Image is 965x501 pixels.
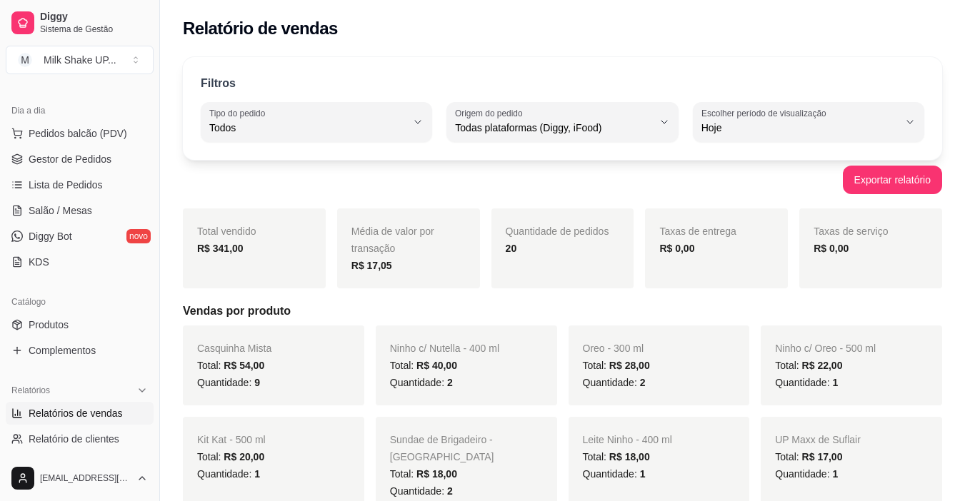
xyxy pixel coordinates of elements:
a: Relatório de clientes [6,427,154,450]
span: R$ 17,00 [802,451,843,462]
span: R$ 18,00 [416,468,457,480]
a: KDS [6,250,154,273]
span: R$ 22,00 [802,360,843,371]
a: Diggy Botnovo [6,225,154,248]
div: Catálogo [6,290,154,313]
span: Taxas de serviço [814,226,888,237]
button: Tipo do pedidoTodos [201,102,432,142]
span: R$ 20,00 [224,451,264,462]
div: Dia a dia [6,99,154,122]
span: Total vendido [197,226,256,237]
strong: 20 [506,243,517,254]
span: Quantidade: [775,468,838,480]
span: Relatórios de vendas [29,406,123,420]
span: Ninho c/ Nutella - 400 ml [390,343,499,354]
span: Total: [775,451,842,462]
span: [EMAIL_ADDRESS][DOMAIN_NAME] [40,472,131,484]
strong: R$ 17,05 [351,260,392,271]
span: Diggy Bot [29,229,72,243]
span: 1 [832,468,838,480]
span: Diggy [40,11,148,24]
span: 2 [640,377,646,388]
button: Pedidos balcão (PDV) [6,122,154,145]
span: KDS [29,255,49,269]
span: Total: [390,468,457,480]
span: Sistema de Gestão [40,24,148,35]
span: 9 [254,377,260,388]
span: Relatório de clientes [29,432,119,446]
span: Leite Ninho - 400 ml [583,434,672,445]
span: Salão / Mesas [29,203,92,218]
a: Gestor de Pedidos [6,148,154,171]
a: Complementos [6,339,154,362]
span: Relatórios [11,385,50,396]
span: Quantidade de pedidos [506,226,609,237]
span: Quantidade: [390,485,453,497]
span: Total: [197,360,264,371]
span: R$ 28,00 [609,360,650,371]
a: Relatórios de vendas [6,402,154,425]
span: Todas plataformas (Diggy, iFood) [455,121,652,135]
label: Tipo do pedido [209,107,270,119]
button: Select a team [6,46,154,74]
span: Gestor de Pedidos [29,152,111,166]
span: Oreo - 300 ml [583,343,644,354]
span: Produtos [29,318,69,332]
span: Ninho c/ Oreo - 500 ml [775,343,876,354]
strong: R$ 0,00 [659,243,694,254]
span: Complementos [29,343,96,358]
a: Produtos [6,313,154,336]
span: Casquinha Mista [197,343,271,354]
label: Origem do pedido [455,107,527,119]
h5: Vendas por produto [183,303,942,320]
button: Escolher período de visualizaçãoHoje [693,102,924,142]
span: Total: [583,360,650,371]
a: Lista de Pedidos [6,173,154,196]
button: Origem do pedidoTodas plataformas (Diggy, iFood) [446,102,678,142]
span: Média de valor por transação [351,226,434,254]
h2: Relatório de vendas [183,17,338,40]
span: 1 [640,468,646,480]
span: UP Maxx de Suflair [775,434,861,445]
span: Pedidos balcão (PDV) [29,126,127,141]
strong: R$ 341,00 [197,243,244,254]
span: Todos [209,121,406,135]
span: Taxas de entrega [659,226,736,237]
span: 1 [254,468,260,480]
strong: R$ 0,00 [814,243,849,254]
span: R$ 18,00 [609,451,650,462]
p: Filtros [201,75,236,92]
button: [EMAIL_ADDRESS][DOMAIN_NAME] [6,461,154,495]
span: Hoje [701,121,899,135]
span: Total: [390,360,457,371]
span: Lista de Pedidos [29,178,103,192]
span: Quantidade: [197,468,260,480]
a: Relatório de mesas [6,453,154,476]
span: Quantidade: [390,377,453,388]
span: Quantidade: [197,377,260,388]
span: R$ 54,00 [224,360,264,371]
span: Total: [775,360,842,371]
div: Milk Shake UP ... [44,53,116,67]
label: Escolher período de visualização [701,107,831,119]
span: R$ 40,00 [416,360,457,371]
span: 2 [447,377,453,388]
span: Quantidade: [775,377,838,388]
span: Quantidade: [583,468,646,480]
a: DiggySistema de Gestão [6,6,154,40]
span: Total: [583,451,650,462]
span: 2 [447,485,453,497]
span: Quantidade: [583,377,646,388]
span: Total: [197,451,264,462]
a: Salão / Mesas [6,199,154,222]
button: Exportar relatório [843,166,942,194]
span: Kit Kat - 500 ml [197,434,266,445]
span: Sundae de Brigadeiro - [GEOGRAPHIC_DATA] [390,434,494,462]
span: M [18,53,32,67]
span: 1 [832,377,838,388]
